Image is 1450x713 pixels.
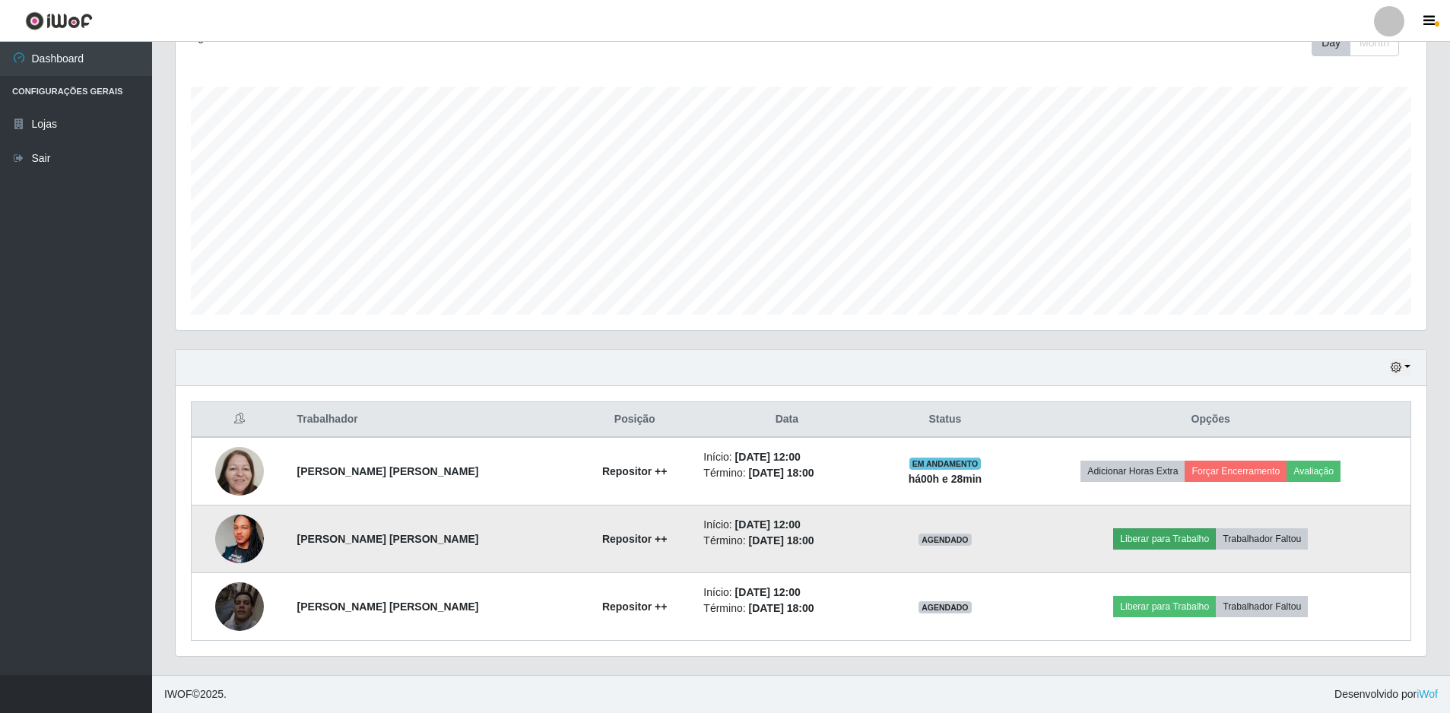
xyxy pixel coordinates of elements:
[1113,596,1216,617] button: Liberar para Trabalho
[1312,30,1411,56] div: Toolbar with button groups
[735,586,801,598] time: [DATE] 12:00
[1350,30,1399,56] button: Month
[748,467,814,479] time: [DATE] 18:00
[748,534,814,547] time: [DATE] 18:00
[909,473,982,485] strong: há 00 h e 28 min
[1080,461,1185,482] button: Adicionar Horas Extra
[25,11,93,30] img: CoreUI Logo
[1312,30,1399,56] div: First group
[703,601,870,616] li: Término:
[297,601,479,613] strong: [PERSON_NAME] [PERSON_NAME]
[703,533,870,549] li: Término:
[1011,402,1410,438] th: Opções
[288,402,575,438] th: Trabalhador
[703,449,870,465] li: Início:
[215,485,264,593] img: 1758916294681.jpeg
[575,402,694,438] th: Posição
[215,428,264,515] img: 1757629806308.jpeg
[1216,528,1308,550] button: Trabalhador Faltou
[735,518,801,531] time: [DATE] 12:00
[1287,461,1341,482] button: Avaliação
[602,465,668,477] strong: Repositor ++
[694,402,879,438] th: Data
[919,534,972,546] span: AGENDADO
[164,688,192,700] span: IWOF
[703,517,870,533] li: Início:
[215,563,264,650] img: 1759080772731.jpeg
[919,601,972,613] span: AGENDADO
[1216,596,1308,617] button: Trabalhador Faltou
[297,533,479,545] strong: [PERSON_NAME] [PERSON_NAME]
[164,686,227,702] span: © 2025 .
[602,533,668,545] strong: Repositor ++
[1113,528,1216,550] button: Liberar para Trabalho
[703,465,870,481] li: Término:
[735,451,801,463] time: [DATE] 12:00
[297,465,479,477] strong: [PERSON_NAME] [PERSON_NAME]
[909,458,982,470] span: EM ANDAMENTO
[1417,688,1438,700] a: iWof
[1334,686,1438,702] span: Desenvolvido por
[748,602,814,614] time: [DATE] 18:00
[1185,461,1287,482] button: Forçar Encerramento
[1312,30,1350,56] button: Day
[602,601,668,613] strong: Repositor ++
[703,585,870,601] li: Início:
[879,402,1011,438] th: Status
